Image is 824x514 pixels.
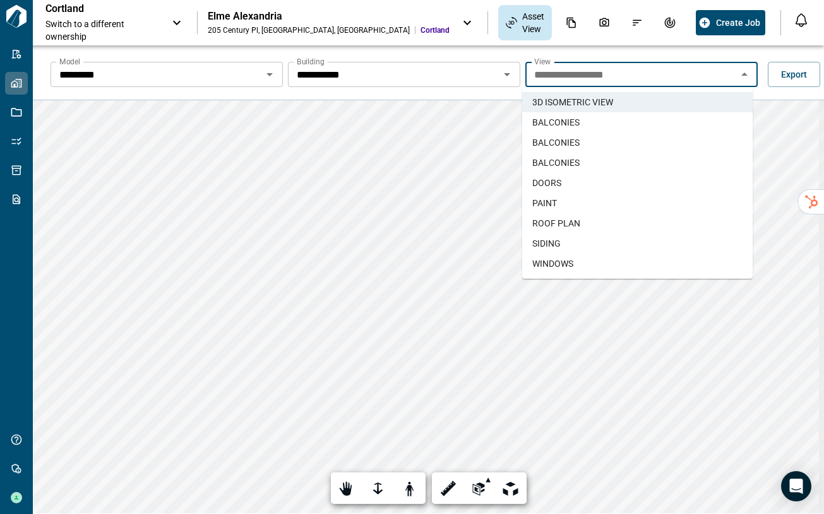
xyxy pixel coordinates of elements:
span: WINDOWS [532,257,573,270]
button: Open [261,66,278,83]
button: Open notification feed [791,10,811,30]
p: Cortland [45,3,159,15]
label: Model [59,56,80,67]
div: Documents [558,12,585,33]
div: 205 Century Pl , [GEOGRAPHIC_DATA] , [GEOGRAPHIC_DATA] [208,25,410,35]
button: Export [768,62,820,87]
button: Close [736,66,753,83]
label: View [534,56,551,67]
button: Create Job [696,10,765,35]
span: Create Job [716,16,760,29]
div: Open Intercom Messenger [781,471,811,501]
div: Photos [591,12,618,33]
span: 3D ISOMETRIC VIEW​ [532,96,613,108]
span: SIDING [532,237,561,250]
span: BALCONIES [532,136,580,149]
div: Issues & Info [624,12,650,33]
div: Elme Alexandria [208,10,450,23]
span: ROOF PLAN [532,217,580,230]
div: Asset View [498,5,552,40]
span: Cortland [421,25,450,35]
span: PAINT [532,197,557,209]
span: DOORS [532,177,561,189]
div: Jobs [690,12,716,33]
span: BALCONIES [532,156,580,169]
span: BALCONIES [532,116,580,129]
span: Switch to a different ownership [45,18,159,43]
button: Open [498,66,516,83]
span: Asset View [522,10,544,35]
label: Building [297,56,325,67]
span: Export [781,68,807,81]
div: Renovation Record [657,12,683,33]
